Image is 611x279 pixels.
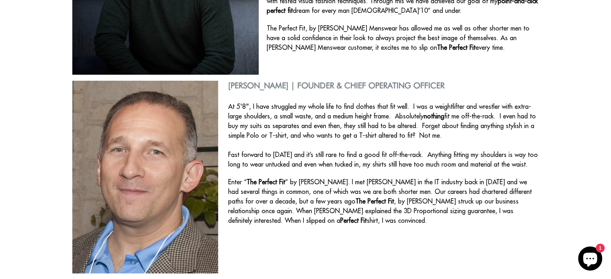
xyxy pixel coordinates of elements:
[576,246,605,273] inbox-online-store-chat: Shopify online store chat
[356,197,394,205] strong: The Perfect Fit
[267,6,293,14] strong: perfect fit
[340,216,367,224] strong: Perfect Fit
[72,23,539,52] p: The Perfect Fit, by [PERSON_NAME] Menswear has allowed me as well as other shorter men to have a ...
[72,177,539,225] p: Enter “ ” by [PERSON_NAME]. I met [PERSON_NAME] in the IT industry back in [DATE] and we had seve...
[437,43,476,51] strong: The Perfect Fit
[228,102,538,168] span: At 5'8", I have struggled my whole life to find clothes that fit well. I was a weightlifter and w...
[424,112,444,120] strong: nothing
[72,81,539,90] h2: [PERSON_NAME] | Founder & Chief Operating Officer
[72,81,218,273] img: about chief operating officer brett lawrence
[247,178,285,186] strong: The Perfect Fit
